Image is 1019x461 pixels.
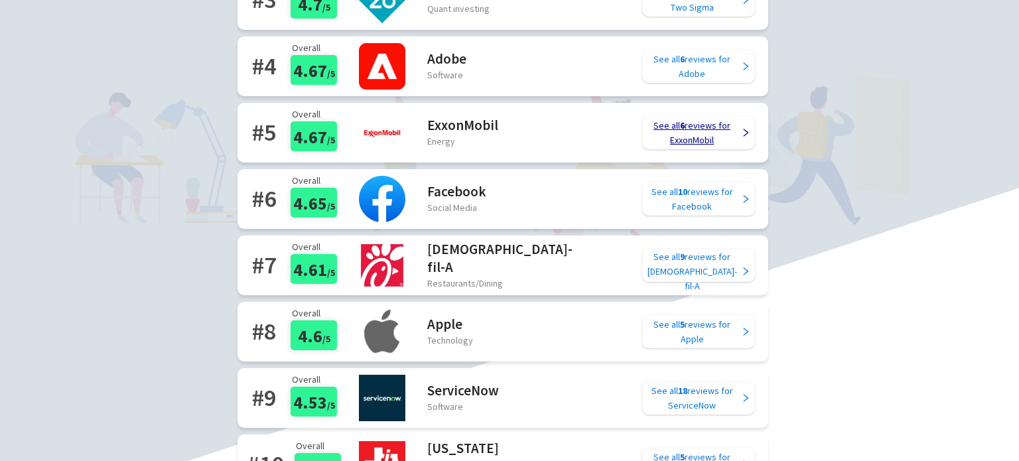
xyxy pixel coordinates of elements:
[642,381,755,415] a: See all18reviews forServiceNow
[427,315,473,333] h2: Apple
[427,116,498,134] h2: ExxonMobil
[427,200,486,215] div: Social Media
[292,40,344,55] p: Overall
[252,180,277,218] h2: # 6
[292,306,344,320] p: Overall
[327,134,335,146] span: /5
[291,387,337,417] div: 4.53
[252,379,277,417] h2: # 9
[291,254,337,284] div: 4.61
[645,184,739,214] div: See all reviews for Facebook
[427,399,499,414] div: Software
[427,381,499,399] h2: ServiceNow
[645,383,739,413] div: See all reviews for ServiceNow
[427,50,466,68] h2: Adobe
[291,320,337,350] div: 4.6
[642,50,755,83] a: See all6reviews forAdobe
[427,68,466,82] div: Software
[252,113,277,151] h2: # 5
[680,53,685,65] b: 6
[327,68,335,80] span: /5
[741,194,750,204] span: right
[741,267,750,276] span: right
[680,251,685,263] b: 9
[741,128,750,137] span: right
[252,312,277,350] h2: # 8
[645,317,739,346] div: See all reviews for Apple
[427,1,494,16] div: Quant investing
[359,242,405,289] img: Chick-fil-A
[741,327,750,336] span: right
[645,249,739,293] div: See all reviews for [DEMOGRAPHIC_DATA]-fil-A
[642,182,755,216] a: See all10reviews forFacebook
[292,107,344,121] p: Overall
[680,318,685,330] b: 5
[359,308,405,355] img: Apple
[359,375,405,421] img: ServiceNow
[645,118,739,147] div: See all reviews for ExxonMobil
[741,393,750,403] span: right
[427,333,473,348] div: Technology
[327,267,335,279] span: /5
[291,55,337,85] div: 4.67
[359,176,405,222] img: Facebook
[252,47,277,85] h2: # 4
[645,52,739,81] div: See all reviews for Adobe
[678,186,687,198] b: 10
[741,62,750,71] span: right
[642,315,755,348] a: See all5reviews forApple
[296,438,348,453] p: Overall
[642,116,755,149] a: See all6reviews forExxonMobil
[427,182,486,200] h2: Facebook
[292,173,344,188] p: Overall
[359,109,405,156] img: ExxonMobil
[680,119,685,131] b: 6
[427,134,498,149] div: Energy
[642,249,755,282] a: See all9reviews for[DEMOGRAPHIC_DATA]-fil-A
[322,333,330,345] span: /5
[292,372,344,387] p: Overall
[291,188,337,218] div: 4.65
[322,1,330,13] span: /5
[678,385,687,397] b: 18
[327,200,335,212] span: /5
[252,246,277,284] h2: # 7
[427,240,560,276] h2: [DEMOGRAPHIC_DATA]-fil-A
[327,399,335,411] span: /5
[427,276,560,291] div: Restaurants/Dining
[291,121,337,151] div: 4.67
[359,43,405,90] img: Adobe
[292,239,344,254] p: Overall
